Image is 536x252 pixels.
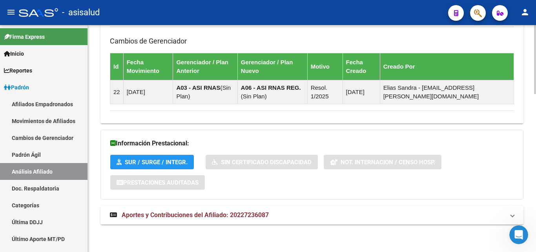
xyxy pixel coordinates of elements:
td: 22 [110,80,124,104]
h3: Cambios de Gerenciador [110,36,514,47]
th: Id [110,53,124,80]
span: Inicio [4,49,24,58]
span: SUR / SURGE / INTEGR. [125,159,188,166]
span: Padrón [4,83,29,92]
button: Sin Certificado Discapacidad [206,155,318,169]
th: Gerenciador / Plan Nuevo [237,53,307,80]
span: Reportes [4,66,32,75]
strong: A06 - ASI RNAS REG. [241,84,301,91]
iframe: Intercom live chat [509,225,528,244]
th: Fecha Movimiento [123,53,173,80]
button: Not. Internacion / Censo Hosp. [324,155,441,169]
th: Gerenciador / Plan Anterior [173,53,237,80]
td: ( ) [173,80,237,104]
button: SUR / SURGE / INTEGR. [110,155,194,169]
strong: A03 - ASI RNAS [176,84,220,91]
h3: Información Prestacional: [110,138,514,149]
span: Not. Internacion / Censo Hosp. [341,159,435,166]
mat-icon: person [520,7,530,17]
span: Prestaciones Auditadas [123,179,199,186]
mat-expansion-panel-header: Aportes y Contribuciones del Afiliado: 20227236087 [100,206,523,225]
span: Sin Plan [243,93,265,100]
span: Aportes y Contribuciones del Afiliado: 20227236087 [122,211,269,219]
span: - asisalud [62,4,100,21]
td: Resol. 1/2025 [307,80,343,104]
td: [DATE] [123,80,173,104]
span: Firma Express [4,33,45,41]
td: Elias Sandra - [EMAIL_ADDRESS][PERSON_NAME][DOMAIN_NAME] [380,80,514,104]
td: ( ) [237,80,307,104]
th: Creado Por [380,53,514,80]
mat-icon: menu [6,7,16,17]
td: [DATE] [343,80,380,104]
th: Motivo [307,53,343,80]
button: Prestaciones Auditadas [110,175,205,190]
span: Sin Plan [176,84,231,100]
th: Fecha Creado [343,53,380,80]
span: Sin Certificado Discapacidad [221,159,312,166]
